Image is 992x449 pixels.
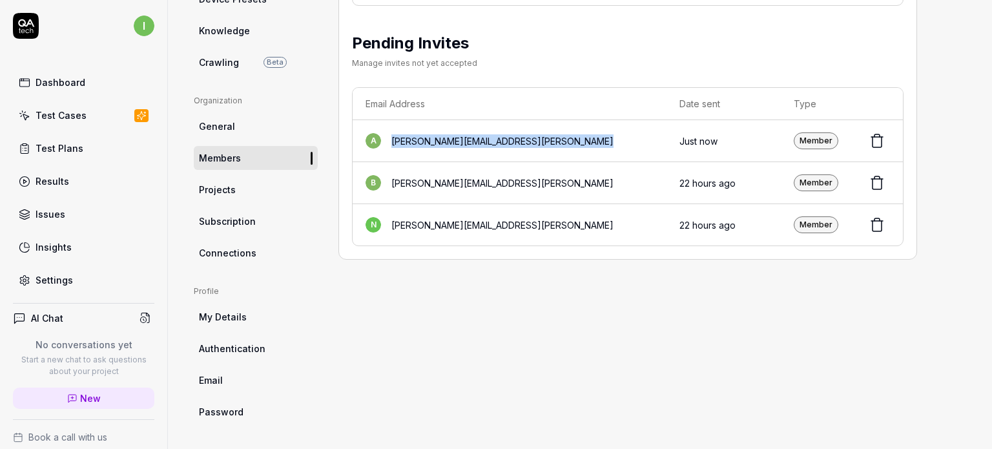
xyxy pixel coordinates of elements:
span: Knowledge [199,24,250,37]
span: Crawling [199,56,239,69]
a: Projects [194,178,318,202]
a: My Details [194,305,318,329]
div: Profile [194,286,318,297]
span: My Details [199,310,247,324]
span: n [366,217,381,233]
a: CrawlingBeta [194,50,318,74]
a: Subscription [194,209,318,233]
th: Date sent [666,88,781,120]
span: Subscription [199,214,256,228]
div: Dashboard [36,76,85,89]
time: Just now [679,136,718,147]
p: No conversations yet [13,338,154,351]
a: Knowledge [194,19,318,43]
span: Projects [199,183,236,196]
span: b [366,175,381,191]
a: Results [13,169,154,194]
div: Member [794,174,838,191]
a: Email [194,368,318,392]
a: New [13,388,154,409]
span: Password [199,405,243,419]
button: i [134,13,154,39]
p: Start a new chat to ask questions about your project [13,354,154,377]
a: Test Cases [13,103,154,128]
span: General [199,120,235,133]
span: Beta [263,57,287,68]
a: Authentication [194,337,318,360]
a: Insights [13,235,154,260]
a: Members [194,146,318,170]
span: Email [199,373,223,387]
div: Manage invites not yet accepted [352,57,477,69]
div: Member [794,132,838,149]
div: Test Cases [36,109,87,122]
div: [PERSON_NAME][EMAIL_ADDRESS][PERSON_NAME] [391,176,614,190]
div: [PERSON_NAME][EMAIL_ADDRESS][PERSON_NAME] [391,134,614,148]
span: Connections [199,246,256,260]
div: Member [794,216,838,233]
div: Organization [194,95,318,107]
a: Book a call with us [13,430,154,444]
time: 22 hours ago [679,220,736,231]
span: Book a call with us [28,430,107,444]
a: General [194,114,318,138]
span: Authentication [199,342,265,355]
div: Insights [36,240,72,254]
a: Connections [194,241,318,265]
div: Test Plans [36,141,83,155]
h4: AI Chat [31,311,63,325]
time: 22 hours ago [679,178,736,189]
span: i [134,16,154,36]
a: Issues [13,202,154,227]
div: Results [36,174,69,188]
div: Issues [36,207,65,221]
span: Members [199,151,241,165]
span: a [366,133,381,149]
th: Email Address [353,88,666,120]
a: Dashboard [13,70,154,95]
a: Settings [13,267,154,293]
th: Type [781,88,851,120]
div: [PERSON_NAME][EMAIL_ADDRESS][PERSON_NAME] [391,218,614,232]
div: Settings [36,273,73,287]
span: New [80,392,101,405]
a: Test Plans [13,136,154,161]
a: Password [194,400,318,424]
h2: Pending Invites [352,32,477,55]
